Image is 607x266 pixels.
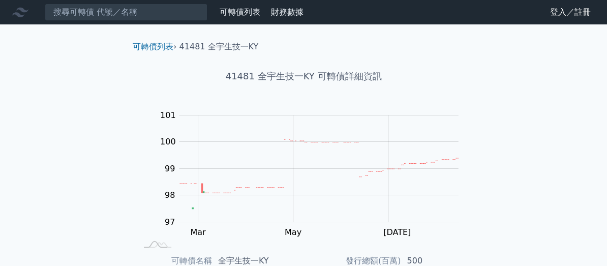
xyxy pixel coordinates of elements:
[160,137,176,146] tspan: 100
[220,7,260,17] a: 可轉債列表
[165,164,175,173] tspan: 99
[165,190,175,200] tspan: 98
[179,41,259,53] li: 41481 全宇生技一KY
[542,4,599,20] a: 登入／註冊
[45,4,207,21] input: 搜尋可轉債 代號／名稱
[190,227,206,237] tspan: Mar
[125,69,482,83] h1: 41481 全宇生技一KY 可轉債詳細資訊
[133,41,176,53] li: ›
[160,110,176,120] tspan: 101
[165,217,175,227] tspan: 97
[285,227,301,237] tspan: May
[148,110,473,237] g: Chart
[133,42,173,51] a: 可轉債列表
[271,7,303,17] a: 財務數據
[383,227,411,237] tspan: [DATE]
